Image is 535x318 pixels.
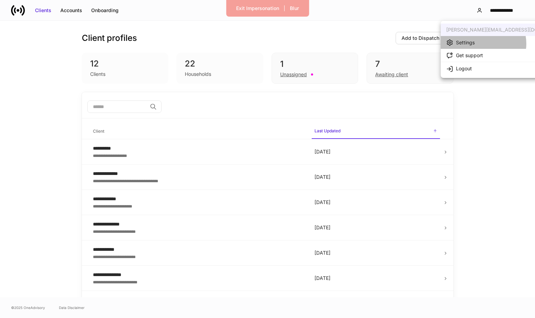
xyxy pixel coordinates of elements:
div: Get support [456,52,483,59]
div: Logout [456,65,472,72]
div: Exit Impersonation [236,5,279,12]
div: Blur [290,5,299,12]
div: Settings [456,39,475,46]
